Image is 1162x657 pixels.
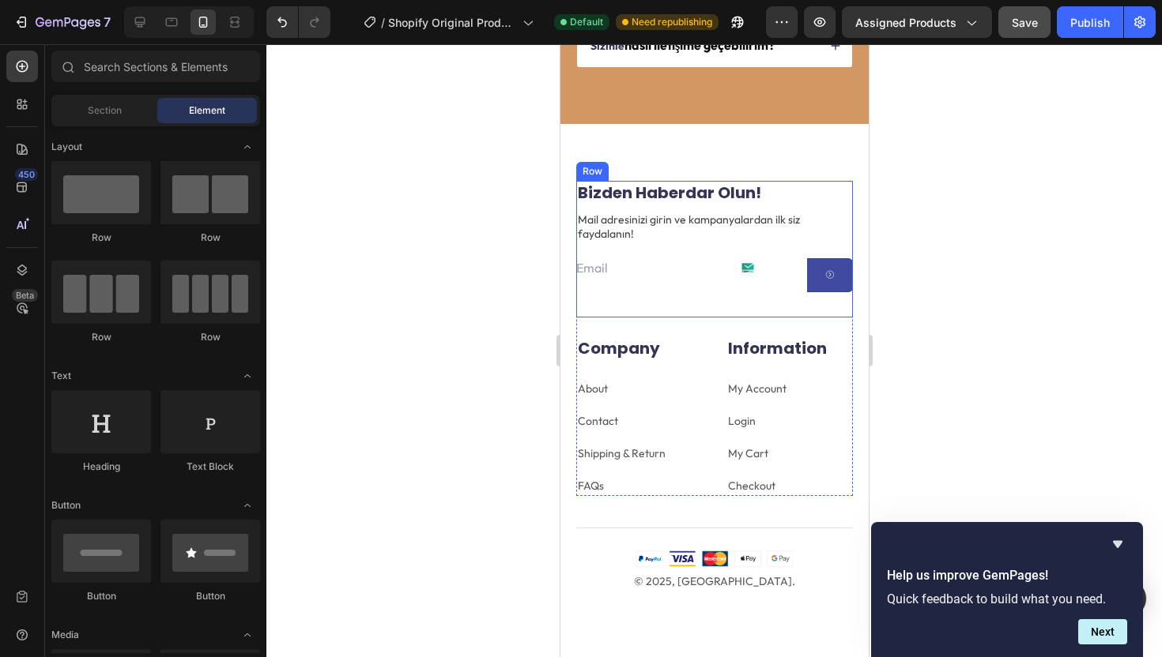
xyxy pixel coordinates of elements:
[1078,619,1127,644] button: Next question
[388,14,516,31] span: Shopify Original Product Template
[266,6,330,38] div: Undo/Redo
[88,103,122,118] span: Section
[887,566,1127,585] h2: Help us improve GemPages!
[19,120,45,134] div: Row
[51,460,151,474] div: Heading
[560,44,869,657] iframe: Design area
[235,134,260,160] span: Toggle open
[235,622,260,648] span: Toggle open
[104,13,111,32] p: 7
[17,370,58,384] a: Contact
[75,506,233,523] img: Alt Image
[51,231,151,245] div: Row
[17,402,105,416] a: Shipping & Return
[160,231,260,245] div: Row
[160,460,260,474] div: Text Block
[168,402,208,416] a: My Cart
[17,294,141,314] p: Company
[51,628,79,642] span: Media
[235,493,260,518] span: Toggle open
[160,589,260,603] div: Button
[17,529,291,546] p: © 2025, [GEOGRAPHIC_DATA].
[51,498,81,512] span: Button
[17,337,47,351] a: About
[16,137,292,160] h2: Bizden Haberdar Olun!
[998,6,1051,38] button: Save
[17,168,291,197] p: Mail adresinizi girin ve kampanyalardan ilk siz faydalanın!
[1108,535,1127,554] button: Hide survey
[17,434,43,449] a: FAQs
[842,6,992,38] button: Assigned Products
[51,140,82,154] span: Layout
[51,51,260,82] input: Search Sections & Elements
[168,370,195,384] a: Login
[160,330,260,344] div: Row
[51,589,151,603] div: Button
[1070,14,1110,31] div: Publish
[168,294,291,314] p: Information
[168,434,215,449] a: Checkout
[12,289,38,302] div: Beta
[235,363,260,389] span: Toggle open
[1012,16,1038,29] span: Save
[381,14,385,31] span: /
[1057,6,1123,38] button: Publish
[855,14,956,31] span: Assigned Products
[168,337,226,351] a: My Account
[887,535,1127,644] div: Help us improve GemPages!
[632,15,712,29] span: Need republishing
[51,330,151,344] div: Row
[887,591,1127,606] p: Quick feedback to build what you need.
[189,103,225,118] span: Element
[15,168,38,181] div: 450
[570,15,603,29] span: Default
[51,369,71,383] span: Text
[16,214,200,233] input: Email
[6,6,118,38] button: 7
